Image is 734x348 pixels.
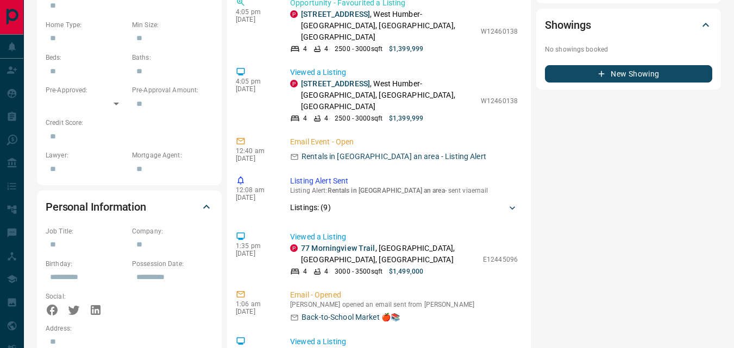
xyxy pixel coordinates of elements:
[132,259,213,269] p: Possession Date:
[481,27,518,36] p: W12460138
[132,20,213,30] p: Min Size:
[46,150,127,160] p: Lawyer:
[46,85,127,95] p: Pre-Approved:
[303,113,307,123] p: 4
[236,8,274,16] p: 4:05 pm
[290,289,518,301] p: Email - Opened
[236,85,274,93] p: [DATE]
[236,147,274,155] p: 12:40 am
[46,20,127,30] p: Home Type:
[236,242,274,250] p: 1:35 pm
[328,187,445,194] span: Rentals in [GEOGRAPHIC_DATA] an area
[236,250,274,257] p: [DATE]
[46,194,213,220] div: Personal Information
[290,80,298,87] div: property.ca
[290,187,518,194] p: Listing Alert : - sent via email
[290,136,518,148] p: Email Event - Open
[46,259,127,269] p: Birthday:
[389,44,423,54] p: $1,399,999
[132,150,213,160] p: Mortgage Agent:
[324,267,328,276] p: 4
[290,301,518,308] p: [PERSON_NAME] opened an email sent from [PERSON_NAME]
[290,202,331,213] p: Listings: ( 9 )
[389,113,423,123] p: $1,399,999
[481,96,518,106] p: W12460138
[301,10,370,18] a: [STREET_ADDRESS]
[545,12,712,38] div: Showings
[301,78,475,112] p: , West Humber-[GEOGRAPHIC_DATA], [GEOGRAPHIC_DATA], [GEOGRAPHIC_DATA]
[290,244,298,252] div: property.ca
[545,65,712,83] button: New Showing
[236,308,274,315] p: [DATE]
[389,267,423,276] p: $1,499,000
[132,85,213,95] p: Pre-Approval Amount:
[290,175,518,187] p: Listing Alert Sent
[483,255,518,264] p: E12445096
[290,231,518,243] p: Viewed a Listing
[545,16,591,34] h2: Showings
[324,44,328,54] p: 4
[335,267,382,276] p: 3000 - 3500 sqft
[303,44,307,54] p: 4
[335,44,382,54] p: 2500 - 3000 sqft
[46,324,213,333] p: Address:
[236,78,274,85] p: 4:05 pm
[301,243,478,265] p: , [GEOGRAPHIC_DATA], [GEOGRAPHIC_DATA], [GEOGRAPHIC_DATA]
[324,113,328,123] p: 4
[132,53,213,62] p: Baths:
[545,45,712,54] p: No showings booked
[301,9,475,43] p: , West Humber-[GEOGRAPHIC_DATA], [GEOGRAPHIC_DATA], [GEOGRAPHIC_DATA]
[46,53,127,62] p: Beds:
[236,194,274,201] p: [DATE]
[302,151,486,162] p: Rentals in [GEOGRAPHIC_DATA] an area - Listing Alert
[236,300,274,308] p: 1:06 am
[290,67,518,78] p: Viewed a Listing
[46,226,127,236] p: Job Title:
[46,118,213,128] p: Credit Score:
[236,155,274,162] p: [DATE]
[301,244,375,252] a: 77 Morningview Trail
[132,226,213,236] p: Company:
[335,113,382,123] p: 2500 - 3000 sqft
[290,336,518,347] p: Viewed a Listing
[236,186,274,194] p: 12:08 am
[46,198,146,216] h2: Personal Information
[303,267,307,276] p: 4
[290,198,518,218] div: Listings: (9)
[46,292,127,301] p: Social:
[236,16,274,23] p: [DATE]
[301,79,370,88] a: [STREET_ADDRESS]
[302,312,400,323] p: Back-to-School Market 🍎📚
[290,10,298,18] div: property.ca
